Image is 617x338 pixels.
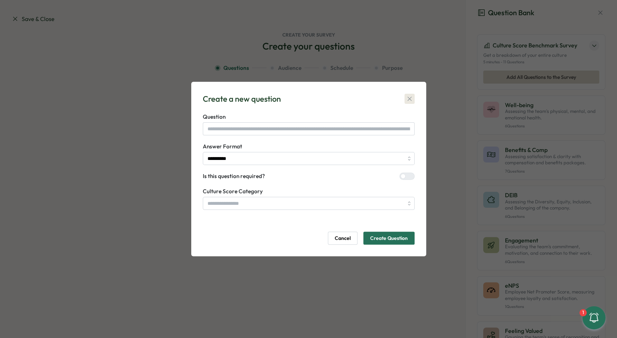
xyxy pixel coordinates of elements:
[328,232,357,245] button: Cancel
[363,232,415,245] button: Create Question
[203,187,415,195] label: Culture Score Category
[335,232,351,244] span: Cancel
[203,172,265,180] label: Is this question required?
[370,232,408,244] span: Create Question
[203,93,281,105] div: Create a new question
[579,309,587,316] div: 1
[582,306,605,329] button: 1
[203,113,415,121] label: Question
[203,143,415,151] label: Answer Format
